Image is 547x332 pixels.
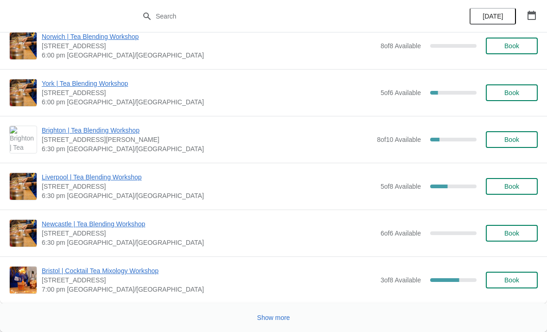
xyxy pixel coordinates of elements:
[504,230,519,237] span: Book
[42,182,376,191] span: [STREET_ADDRESS]
[486,272,538,288] button: Book
[42,126,372,135] span: Brighton | Tea Blending Workshop
[10,32,37,59] img: Norwich | Tea Blending Workshop | 9 Back Of The Inns, Norwich NR2 1PT, UK | 6:00 pm Europe/London
[10,267,37,294] img: Bristol | Cocktail Tea Mixology Workshop | 73 Park Street, Bristol BS1 5PB, UK | 7:00 pm Europe/L...
[381,230,421,237] span: 6 of 6 Available
[486,38,538,54] button: Book
[486,178,538,195] button: Book
[42,238,376,247] span: 6:30 pm [GEOGRAPHIC_DATA]/[GEOGRAPHIC_DATA]
[381,183,421,190] span: 5 of 8 Available
[42,32,376,41] span: Norwich | Tea Blending Workshop
[504,136,519,143] span: Book
[42,285,376,294] span: 7:00 pm [GEOGRAPHIC_DATA]/[GEOGRAPHIC_DATA]
[42,266,376,275] span: Bristol | Cocktail Tea Mixology Workshop
[42,144,372,153] span: 6:30 pm [GEOGRAPHIC_DATA]/[GEOGRAPHIC_DATA]
[42,229,376,238] span: [STREET_ADDRESS]
[42,191,376,200] span: 6:30 pm [GEOGRAPHIC_DATA]/[GEOGRAPHIC_DATA]
[381,276,421,284] span: 3 of 8 Available
[254,309,294,326] button: Show more
[257,314,290,321] span: Show more
[10,79,37,106] img: York | Tea Blending Workshop | 73 Low Petergate, YO1 7HY | 6:00 pm Europe/London
[470,8,516,25] button: [DATE]
[42,135,372,144] span: [STREET_ADDRESS][PERSON_NAME]
[10,220,37,247] img: Newcastle | Tea Blending Workshop | 123 Grainger Street, Newcastle upon Tyne, NE1 5AE | 6:30 pm E...
[155,8,410,25] input: Search
[377,136,421,143] span: 8 of 10 Available
[483,13,503,20] span: [DATE]
[504,89,519,96] span: Book
[42,172,376,182] span: Liverpool | Tea Blending Workshop
[486,131,538,148] button: Book
[42,97,376,107] span: 6:00 pm [GEOGRAPHIC_DATA]/[GEOGRAPHIC_DATA]
[381,89,421,96] span: 5 of 6 Available
[10,173,37,200] img: Liverpool | Tea Blending Workshop | 106 Bold St, Liverpool , L1 4EZ | 6:30 pm Europe/London
[504,183,519,190] span: Book
[10,126,37,153] img: Brighton | Tea Blending Workshop | 41 Gardner Street, Brighton BN1 1UN | 6:30 pm Europe/London
[42,88,376,97] span: [STREET_ADDRESS]
[486,84,538,101] button: Book
[42,41,376,51] span: [STREET_ADDRESS]
[486,225,538,242] button: Book
[42,51,376,60] span: 6:00 pm [GEOGRAPHIC_DATA]/[GEOGRAPHIC_DATA]
[504,42,519,50] span: Book
[504,276,519,284] span: Book
[42,219,376,229] span: Newcastle | Tea Blending Workshop
[42,275,376,285] span: [STREET_ADDRESS]
[381,42,421,50] span: 8 of 8 Available
[42,79,376,88] span: York | Tea Blending Workshop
